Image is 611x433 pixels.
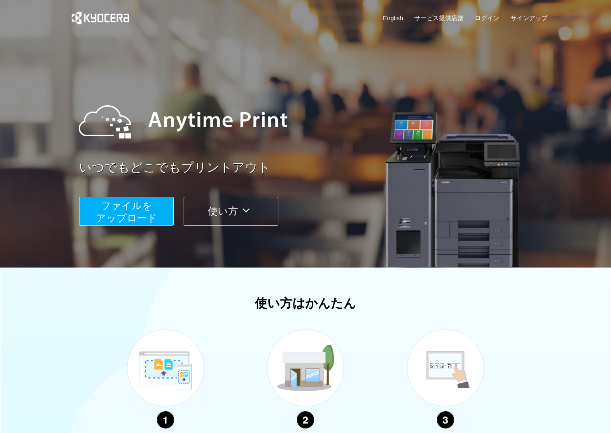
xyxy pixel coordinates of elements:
[79,197,174,226] button: ファイルを​​アップロード
[511,14,548,22] a: サインアップ
[414,14,464,22] a: サービス提供店舗
[184,197,278,226] button: 使い方
[475,14,499,22] a: ログイン
[383,14,403,22] a: English
[79,159,553,177] a: いつでもどこでもプリントアウト
[96,200,157,223] span: ファイルを ​​アップロード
